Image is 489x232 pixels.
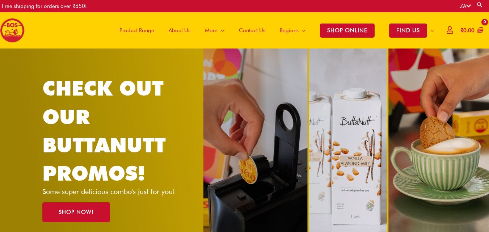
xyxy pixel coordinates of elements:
[389,24,427,38] span: FIND US
[42,188,187,195] p: Some super delicious combo's just for you!
[161,12,198,48] a: About Us
[107,12,441,48] nav: Site Navigation
[205,20,218,41] span: More
[320,24,375,38] span: SHOP ONLINE
[119,20,154,41] span: Product Range
[280,20,299,41] span: Regions
[239,20,265,41] span: Contact Us
[169,20,190,41] span: About Us
[460,3,471,9] a: ZA
[460,27,475,34] bdi: 0.00
[59,210,94,215] span: SHOP NOW!
[112,12,161,48] a: Product Range
[198,12,232,48] a: More
[459,22,484,39] a: View Shopping Cart, empty
[313,12,382,48] a: SHOP ONLINE
[42,76,166,185] a: CHECK OUT OUR BUTTANUTT PROMOS!
[460,27,463,34] span: R
[42,202,110,222] a: SHOP NOW!
[232,12,273,48] a: Contact Us
[476,1,484,8] a: Search button
[273,12,313,48] a: Regions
